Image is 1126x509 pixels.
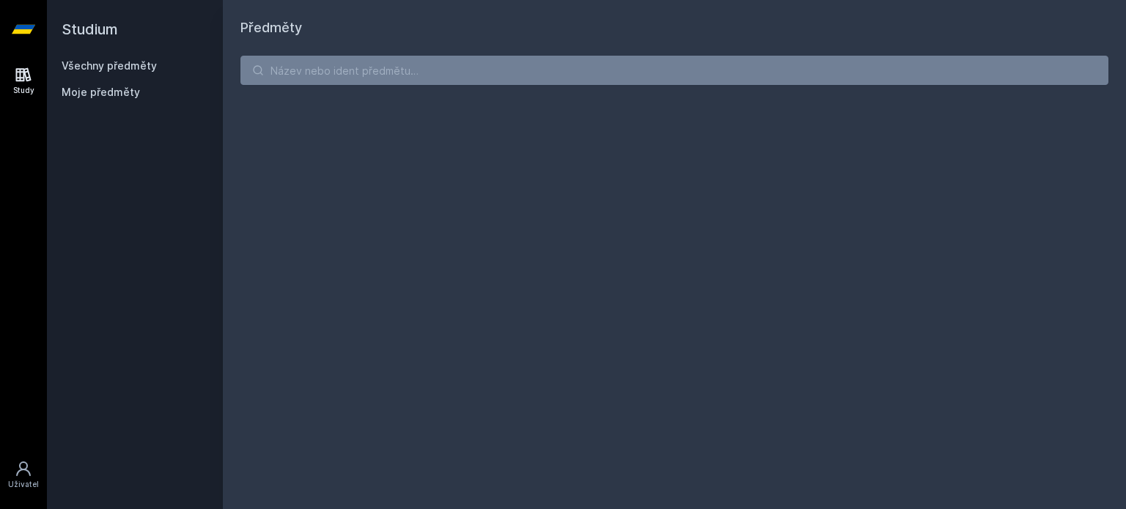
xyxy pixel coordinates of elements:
[62,59,157,72] a: Všechny předměty
[3,453,44,497] a: Uživatel
[240,56,1108,85] input: Název nebo ident předmětu…
[8,479,39,490] div: Uživatel
[62,85,140,100] span: Moje předměty
[3,59,44,103] a: Study
[240,18,1108,38] h1: Předměty
[13,85,34,96] div: Study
